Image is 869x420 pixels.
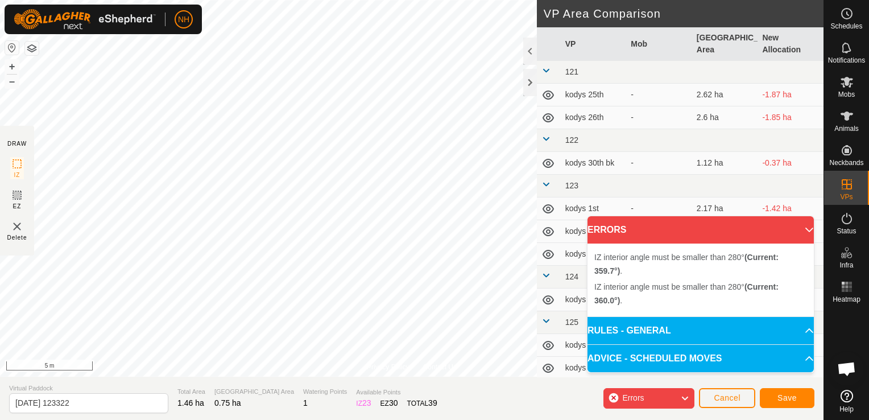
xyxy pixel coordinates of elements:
[407,397,437,409] div: TOTAL
[830,352,864,386] div: Open chat
[561,243,627,266] td: kodys 2nd
[631,112,688,123] div: -
[5,60,19,73] button: +
[303,387,347,397] span: Watering Points
[565,67,578,76] span: 121
[356,397,371,409] div: IZ
[10,220,24,233] img: VP
[830,23,862,30] span: Schedules
[587,317,814,344] p-accordion-header: RULES - GENERAL
[7,233,27,242] span: Delete
[631,89,688,101] div: -
[758,84,824,106] td: -1.87 ha
[837,228,856,234] span: Status
[760,388,814,408] button: Save
[214,387,294,397] span: [GEOGRAPHIC_DATA] Area
[692,197,758,220] td: 2.17 ha
[594,253,779,275] span: IZ interior angle must be smaller than 280° .
[587,216,814,244] p-accordion-header: ERRORS
[758,27,824,61] th: New Allocation
[829,159,863,166] span: Neckbands
[177,398,204,407] span: 1.46 ha
[544,7,824,20] h2: VP Area Comparison
[13,202,22,211] span: EZ
[561,220,627,243] td: kodys 1st bk
[561,27,627,61] th: VP
[5,41,19,55] button: Reset Map
[25,42,39,55] button: Map Layers
[362,398,371,407] span: 23
[303,398,308,407] span: 1
[561,106,627,129] td: kodys 26th
[631,157,688,169] div: -
[561,357,627,380] td: kodys 5th
[626,27,692,61] th: Mob
[356,388,437,397] span: Available Points
[587,223,626,237] span: ERRORS
[565,181,578,190] span: 123
[838,91,855,98] span: Mobs
[758,152,824,175] td: -0.37 ha
[561,152,627,175] td: kodys 30th bk
[561,197,627,220] td: kodys 1st
[561,334,627,357] td: kodys 4th
[758,197,824,220] td: -1.42 ha
[367,362,409,372] a: Privacy Policy
[758,106,824,129] td: -1.85 ha
[587,345,814,372] p-accordion-header: ADVICE - SCHEDULED MOVES
[423,362,457,372] a: Contact Us
[587,324,671,337] span: RULES - GENERAL
[561,289,627,311] td: kodys 3rd
[177,387,205,397] span: Total Area
[14,171,20,179] span: IZ
[692,106,758,129] td: 2.6 ha
[622,393,644,402] span: Errors
[587,352,722,365] span: ADVICE - SCHEDULED MOVES
[692,84,758,106] td: 2.62 ha
[5,75,19,88] button: –
[839,406,854,413] span: Help
[839,262,853,269] span: Infra
[428,398,437,407] span: 39
[565,318,578,327] span: 125
[389,398,398,407] span: 30
[692,152,758,175] td: 1.12 ha
[565,272,578,281] span: 124
[587,244,814,316] p-accordion-content: ERRORS
[692,27,758,61] th: [GEOGRAPHIC_DATA] Area
[828,57,865,64] span: Notifications
[714,393,740,402] span: Cancel
[7,139,27,148] div: DRAW
[699,388,755,408] button: Cancel
[561,84,627,106] td: kodys 25th
[777,393,797,402] span: Save
[840,193,853,200] span: VPs
[565,135,578,145] span: 122
[380,397,398,409] div: EZ
[833,296,860,303] span: Heatmap
[9,384,168,393] span: Virtual Paddock
[178,14,189,26] span: NH
[824,385,869,417] a: Help
[214,398,241,407] span: 0.75 ha
[834,125,859,132] span: Animals
[594,282,779,305] span: IZ interior angle must be smaller than 280° .
[631,203,688,215] div: -
[14,9,156,30] img: Gallagher Logo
